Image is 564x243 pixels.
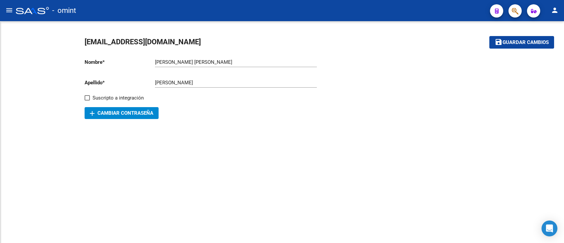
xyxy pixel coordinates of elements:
[93,94,144,102] span: Suscripto a integración
[85,59,155,66] p: Nombre
[90,110,153,116] span: Cambiar Contraseña
[489,36,554,48] button: Guardar cambios
[542,221,557,236] div: Open Intercom Messenger
[85,38,201,46] span: [EMAIL_ADDRESS][DOMAIN_NAME]
[85,107,159,119] button: Cambiar Contraseña
[85,79,155,86] p: Apellido
[88,109,96,117] mat-icon: add
[503,40,549,46] span: Guardar cambios
[495,38,503,46] mat-icon: save
[551,6,559,14] mat-icon: person
[5,6,13,14] mat-icon: menu
[52,3,76,18] span: - omint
